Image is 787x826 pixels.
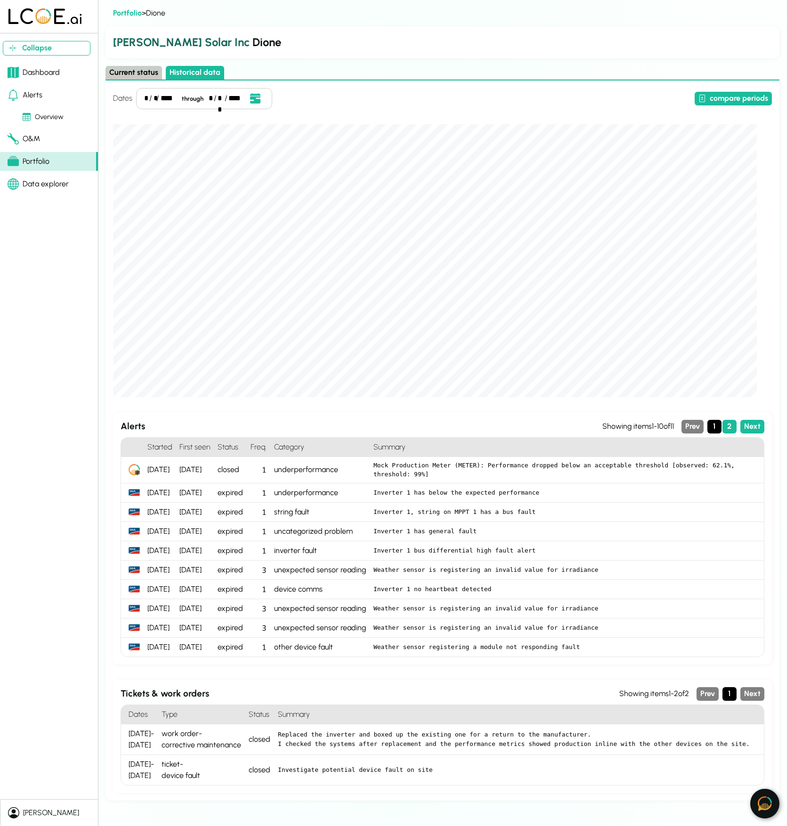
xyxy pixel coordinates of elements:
[274,705,764,724] h4: Summary
[113,34,772,51] h2: Dione
[176,438,214,457] h4: First seen
[214,541,247,561] div: expired
[245,755,274,785] div: closed
[23,807,79,818] div: [PERSON_NAME]
[373,488,756,497] pre: Inverter 1 has below the expected performance
[176,638,214,657] div: [DATE]
[8,178,69,190] div: Data explorer
[214,522,247,541] div: expired
[373,604,756,613] pre: Weather sensor is registering an invalid value for irradiance
[144,93,148,104] div: month,
[270,561,370,580] div: unexpected sensor reading
[8,67,60,78] div: Dashboard
[158,755,245,785] div: ticket - device fault
[214,638,247,657] div: expired
[176,457,214,483] div: [DATE]
[161,93,177,104] div: year,
[214,599,247,618] div: expired
[247,561,270,580] div: 3
[373,527,756,536] pre: Inverter 1 has general fault
[113,8,142,17] a: Portfolio
[247,599,270,618] div: 3
[129,489,140,496] img: Sunny_Portal
[370,438,764,457] h4: Summary
[209,93,213,104] div: month,
[8,133,40,144] div: O&M
[144,483,176,503] div: [DATE]
[121,687,619,701] h3: Tickets & work orders
[228,93,245,104] div: year,
[121,705,158,724] h4: Dates
[373,585,756,594] pre: Inverter 1 no heartbeat detected
[270,580,370,599] div: device comms
[176,483,214,503] div: [DATE]
[144,457,176,483] div: [DATE]
[144,638,176,657] div: [DATE]
[682,420,704,433] button: Previous
[129,547,140,554] img: Sunny_Portal
[270,457,370,483] div: underperformance
[373,642,756,652] pre: Weather sensor registering a module not responding fault
[129,605,140,612] img: Sunny_Portal
[214,618,247,638] div: expired
[218,93,223,104] div: day,
[373,461,756,479] pre: Mock Production Meter (METER): Performance dropped below an acceptable threshold [observed: 62.1%...
[3,41,90,56] button: Collapse
[373,565,756,575] pre: Weather sensor is registering an invalid value for irradiance
[154,93,155,104] div: day,
[166,66,224,80] button: Historical data
[225,93,227,104] div: /
[176,503,214,522] div: [DATE]
[176,599,214,618] div: [DATE]
[270,541,370,561] div: inverter fault
[121,755,158,785] div: [DATE] - [DATE]
[214,457,247,483] div: closed
[214,438,247,457] h4: Status
[270,438,370,457] h4: Category
[176,522,214,541] div: [DATE]
[176,541,214,561] div: [DATE]
[278,730,756,748] pre: Replaced the inverter and boxed up the existing one for a return to the manufacturer. I checked t...
[247,522,270,541] div: 1
[105,66,779,80] div: Select page state
[697,687,719,701] button: Previous
[121,420,602,433] h3: Alerts
[144,618,176,638] div: [DATE]
[247,483,270,503] div: 1
[8,156,49,167] div: Portfolio
[129,464,140,475] img: LCOEAgent
[270,503,370,522] div: string fault
[373,507,756,517] pre: Inverter 1, string on MPPT 1 has a bus fault
[245,724,274,755] div: closed
[23,112,64,122] div: Overview
[247,580,270,599] div: 1
[144,541,176,561] div: [DATE]
[144,561,176,580] div: [DATE]
[156,93,159,104] div: /
[247,638,270,657] div: 1
[758,796,772,811] img: open chat
[144,522,176,541] div: [DATE]
[214,93,217,104] div: /
[129,528,140,535] img: Sunny_Portal
[129,508,140,515] img: Sunny_Portal
[740,420,764,433] button: Next
[144,599,176,618] div: [DATE]
[722,687,737,701] button: Page 1
[113,35,250,49] span: [PERSON_NAME] Solar Inc
[214,561,247,580] div: expired
[144,580,176,599] div: [DATE]
[149,93,152,104] div: /
[129,566,140,573] img: Sunny_Portal
[105,66,162,80] button: Current status
[144,503,176,522] div: [DATE]
[270,638,370,657] div: other device fault
[214,580,247,599] div: expired
[144,438,176,457] h4: Started
[158,705,245,724] h4: Type
[278,765,756,775] pre: Investigate potential device fault on site
[247,457,270,483] div: 1
[247,618,270,638] div: 3
[178,94,207,103] div: through
[270,483,370,503] div: underperformance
